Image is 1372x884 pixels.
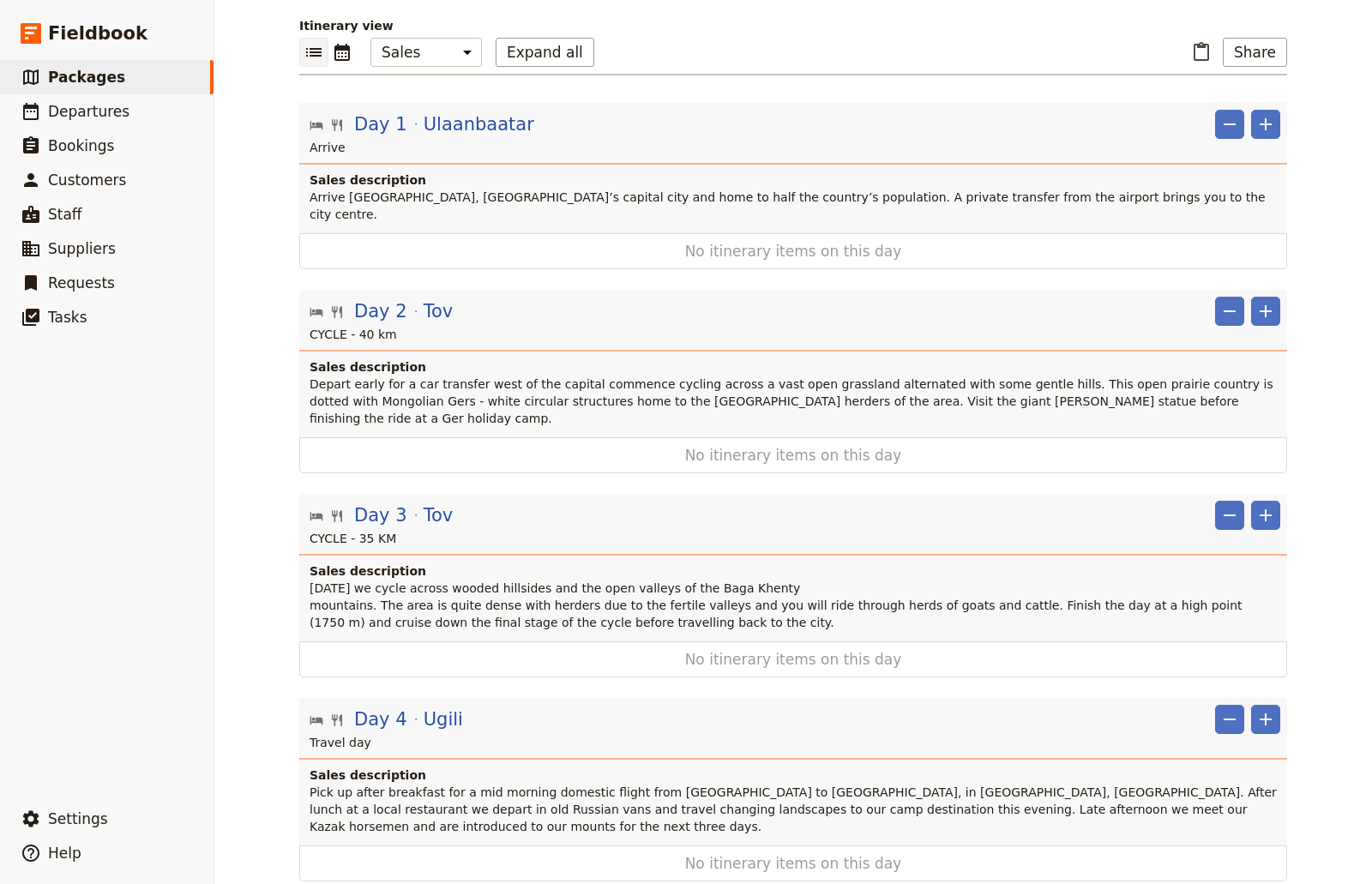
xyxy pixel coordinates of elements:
[354,707,407,732] span: Day 4
[48,810,108,827] span: Settings
[48,274,115,292] span: Requests
[48,27,84,41] div: v 4.0.25
[424,502,454,528] span: Tov
[354,111,407,137] span: Day 1
[27,27,41,41] img: logo_orange.svg
[310,502,453,528] button: Edit day information
[310,530,1280,547] p: CYCLE - 35 KM
[310,562,1280,580] h4: Sales description
[1251,501,1280,530] button: Add
[45,45,189,58] div: Domain: [DOMAIN_NAME]
[328,38,357,67] button: Calendar view
[171,103,184,117] img: tab_keywords_by_traffic_grey.svg
[354,298,407,324] span: Day 2
[299,38,328,67] button: List view
[355,445,1231,466] span: No itinerary items on this day
[424,298,454,324] span: Tov
[48,171,126,189] span: Customers
[354,502,407,528] span: Day 3
[310,734,1280,751] p: Travel day
[310,111,534,137] button: Edit day information
[1251,705,1280,734] button: Add
[355,649,1231,670] span: No itinerary items on this day
[48,845,81,862] span: Help
[310,326,1280,343] p: CYCLE - 40 km
[1215,110,1244,139] button: Remove
[299,17,1287,34] p: Itinerary view
[48,206,82,223] span: Staff
[310,171,1280,189] h4: Sales description
[1215,501,1244,530] button: Remove
[310,190,1269,221] span: Arrive [GEOGRAPHIC_DATA], [GEOGRAPHIC_DATA]’s capital city and home to half the country’s populat...
[310,707,463,732] button: Edit day information
[1223,38,1287,67] button: Share
[46,103,60,117] img: tab_domain_overview_orange.svg
[1251,297,1280,326] button: Add
[65,105,153,116] div: Domain Overview
[1251,110,1280,139] button: Add
[48,309,87,326] span: Tasks
[48,137,114,154] span: Bookings
[355,241,1231,262] span: No itinerary items on this day
[48,240,116,257] span: Suppliers
[310,581,1246,629] span: [DATE] we cycle across wooded hillsides and the open valleys of the Baga Khenty mountains. The ar...
[1215,705,1244,734] button: Remove
[1215,297,1244,326] button: Remove
[310,377,1277,425] span: Depart early for a car transfer west of the capital commence cycling across a vast open grassland...
[48,21,147,46] span: Fieldbook
[1187,38,1216,67] button: Paste itinerary item
[48,69,125,86] span: Packages
[424,111,534,137] span: Ulaanbaatar
[190,105,289,116] div: Keywords by Traffic
[496,38,594,67] button: Expand all
[310,358,1280,376] h4: Sales description
[310,298,453,324] button: Edit day information
[27,45,41,58] img: website_grey.svg
[310,139,1280,156] p: Arrive
[355,853,1231,874] span: No itinerary items on this day
[424,707,463,732] span: Ugili
[48,103,129,120] span: Departures
[310,785,1280,833] span: Pick up after breakfast for a mid morning domestic flight from [GEOGRAPHIC_DATA] to [GEOGRAPHIC_D...
[310,767,1280,784] h4: Sales description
